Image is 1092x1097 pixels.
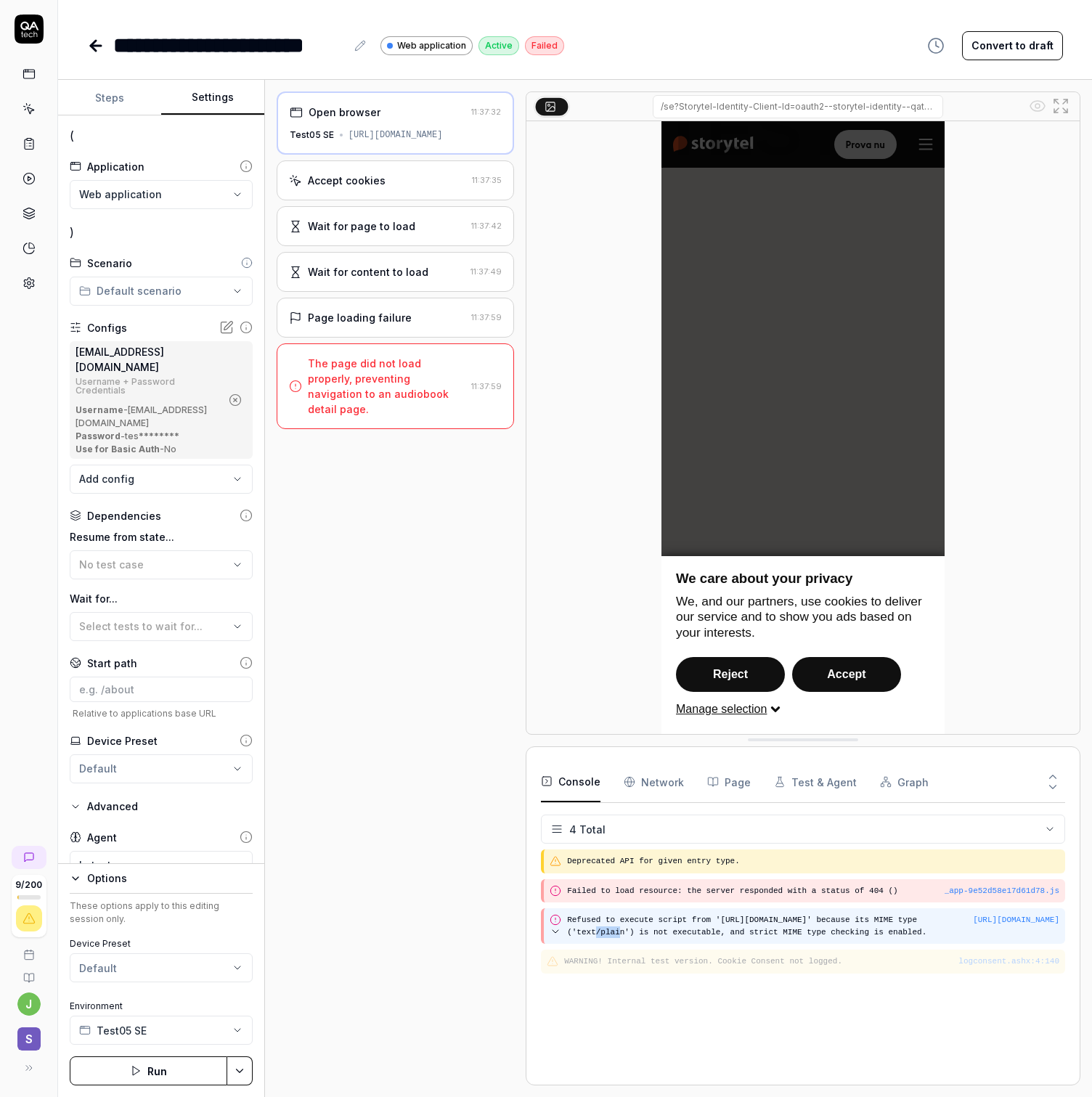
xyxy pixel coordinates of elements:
[6,961,52,984] a: Documentation
[76,404,123,415] b: Username
[87,159,144,174] div: Application
[958,955,1059,968] div: logconsent.ashx : 4 : 140
[308,173,386,188] div: Accept cookies
[567,914,1059,938] pre: Refused to execute script from '[URL][DOMAIN_NAME]' because its MIME type ('text/plain') is not e...
[308,264,428,280] div: Wait for content to load
[87,656,137,671] div: Start path
[962,31,1063,60] button: Convert to draft
[17,992,41,1016] button: j
[478,36,519,55] div: Active
[70,591,253,606] label: Wait for...
[70,550,253,579] button: No test case
[87,256,132,271] div: Scenario
[87,798,138,815] div: Advanced
[70,277,253,306] button: Default scenario
[79,187,162,202] span: Web application
[973,914,1059,926] button: [URL][DOMAIN_NAME]
[58,115,264,864] div: ( )
[70,612,253,641] button: Select tests to wait for...
[380,36,473,55] a: Web application
[70,1016,253,1045] button: Test05 SE
[70,708,253,719] span: Relative to applications base URL
[70,798,138,815] button: Advanced
[70,1000,253,1013] label: Environment
[87,733,158,749] div: Device Preset
[79,283,182,298] div: Default scenario
[70,900,253,926] div: These options apply to this editing session only.
[525,36,564,55] div: Failed
[87,320,127,335] div: Configs
[309,105,380,120] div: Open browser
[76,431,121,441] b: Password
[1026,94,1049,118] button: Show all interative elements
[707,762,751,802] button: Page
[87,508,161,523] div: Dependencies
[958,955,1059,968] button: logconsent.ashx:4:140
[470,266,502,277] time: 11:37:49
[70,953,253,982] button: Default
[76,378,221,395] div: Username + Password Credentials
[290,129,334,142] div: Test05 SE
[918,31,953,60] button: View version history
[624,762,684,802] button: Network
[308,219,415,234] div: Wait for page to load
[76,443,221,456] div: - No
[471,221,502,231] time: 11:37:42
[567,885,1059,897] pre: Failed to load resource: the server responded with a status of 404 ()
[79,761,117,776] div: Default
[471,381,502,391] time: 11:37:59
[15,881,42,889] span: 9 / 200
[661,121,945,734] img: Screenshot
[17,1027,41,1051] span: S
[541,762,600,802] button: Console
[70,870,253,887] button: Options
[945,885,1059,897] button: _app-9e52d58e17d61d78.js
[76,404,221,430] div: - [EMAIL_ADDRESS][DOMAIN_NAME]
[1049,94,1072,118] button: Open in full screen
[58,81,161,115] button: Steps
[12,846,46,869] a: New conversation
[397,39,466,52] span: Web application
[70,937,253,950] label: Device Preset
[471,107,501,117] time: 11:37:32
[564,955,1059,968] pre: WARNING! Internal test version. Cookie Consent not logged.
[161,81,264,115] button: Settings
[70,754,253,783] button: Default
[567,855,1059,868] pre: Deprecated API for given entry type.
[308,310,412,325] div: Page loading failure
[6,1016,52,1053] button: S
[6,937,52,961] a: Book a call with us
[70,1056,227,1085] button: Run
[87,830,117,845] div: Agent
[79,620,203,632] span: Select tests to wait for...
[70,180,253,209] button: Web application
[76,344,221,375] div: [EMAIL_ADDRESS][DOMAIN_NAME]
[70,529,253,545] label: Resume from state...
[76,444,160,454] b: Use for Basic Auth
[70,677,253,702] input: e.g. /about
[97,1023,147,1038] span: Test05 SE
[471,312,502,322] time: 11:37:59
[79,961,117,976] div: Default
[349,129,443,142] div: [URL][DOMAIN_NAME]
[774,762,857,802] button: Test & Agent
[880,762,929,802] button: Graph
[472,175,502,185] time: 11:37:35
[308,356,465,417] div: The page did not load properly, preventing navigation to an audiobook detail page.
[87,870,253,887] div: Options
[79,558,144,571] span: No test case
